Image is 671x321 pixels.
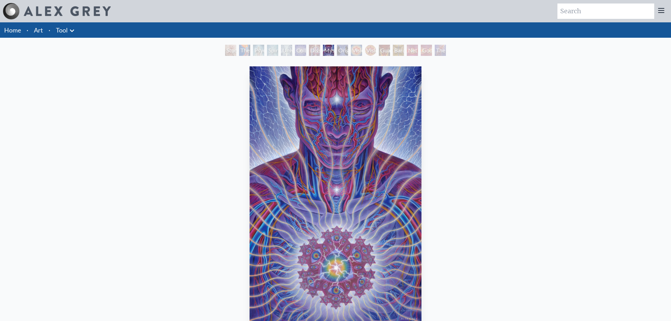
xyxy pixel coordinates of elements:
li: · [46,22,53,38]
input: Search [557,3,654,19]
a: Art [34,25,43,35]
div: Study for the Great Turn [225,45,236,56]
a: Home [4,26,21,34]
div: Spiritual Energy System [267,45,278,56]
a: Tool [56,25,68,35]
div: Mystic Eye [323,45,334,56]
div: Universal Mind Lattice [281,45,292,56]
div: Bardo Being [393,45,404,56]
div: Godself [421,45,432,56]
li: · [24,22,31,38]
div: Net of Being [407,45,418,56]
div: Vision Crystal [351,45,362,56]
div: The Great Turn [435,45,446,56]
div: The Torch [239,45,250,56]
div: Dissectional Art for Tool's Lateralus CD [309,45,320,56]
div: Psychic Energy System [253,45,264,56]
div: Collective Vision [295,45,306,56]
div: Original Face [337,45,348,56]
div: Guardian of Infinite Vision [379,45,390,56]
div: Vision Crystal Tondo [365,45,376,56]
